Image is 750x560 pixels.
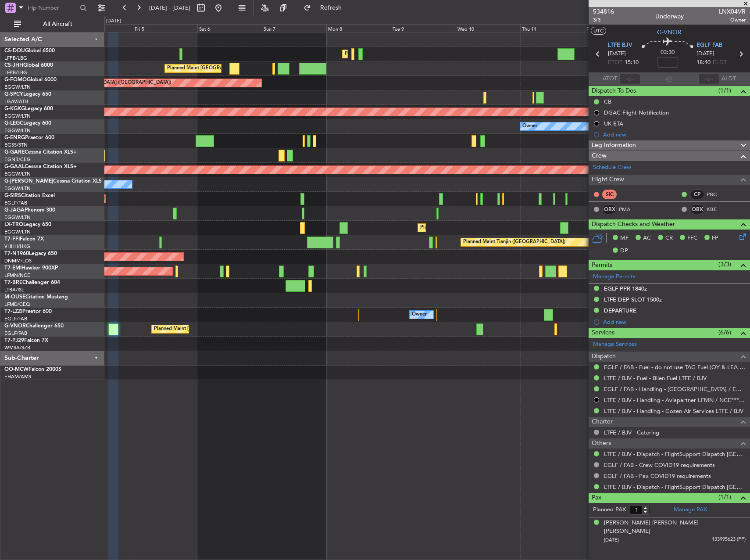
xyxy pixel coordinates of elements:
a: OO-MCWFalcon 2000S [4,367,61,372]
div: Tue 9 [391,24,455,32]
button: All Aircraft [10,17,95,31]
div: Wed 10 [456,24,520,32]
a: EGLF / FAB - Handling - [GEOGRAPHIC_DATA] / EGLF / FAB [604,385,746,393]
span: G-LEGC [4,121,23,126]
span: LTFE BJV [608,41,632,50]
span: (1/1) [718,492,731,502]
div: Fri 12 [585,24,649,32]
a: EGLF / FAB - Crew COVID19 requirements [604,461,715,469]
a: LFPB/LBG [4,55,27,61]
span: 18:40 [696,58,711,67]
div: Planned Maint [GEOGRAPHIC_DATA] ([GEOGRAPHIC_DATA]) [154,323,292,336]
a: G-FOMOGlobal 6000 [4,77,57,83]
a: EGGW/LTN [4,127,31,134]
span: G-SIRS [4,193,21,198]
a: G-ENRGPraetor 600 [4,135,54,140]
span: ELDT [713,58,727,67]
a: LTFE / BJV - Handling - Gozen Air Services LTFE / BJV [604,407,743,415]
a: LTFE / BJV - Fuel - Bilen Fuel LTFE / BJV [604,374,707,382]
div: [PERSON_NAME] [PERSON_NAME] [PERSON_NAME] [604,519,746,536]
a: LFMD/CEQ [4,301,30,308]
span: [DATE] [696,50,714,58]
a: LTBA/ISL [4,287,24,293]
span: ATOT [603,75,617,83]
div: Sun 7 [262,24,326,32]
input: --:-- [619,74,640,84]
span: G-VNOR [657,28,682,37]
span: [DATE] - [DATE] [149,4,190,12]
div: Add new [603,318,746,326]
a: LX-TROLegacy 650 [4,222,51,227]
a: EGGW/LTN [4,171,31,177]
a: EGLF/FAB [4,200,27,206]
span: EGLF FAB [696,41,722,50]
a: LTFE / BJV - Dispatch - FlightSupport Dispatch [GEOGRAPHIC_DATA] [604,450,746,458]
span: [DATE] [604,537,619,543]
span: Dispatch To-Dos [592,86,636,96]
div: Mon 8 [326,24,391,32]
a: Manage Permits [593,273,636,281]
span: (6/6) [718,328,731,337]
span: All Aircraft [23,21,93,27]
div: - - [619,190,639,198]
span: Charter [592,417,613,427]
span: Services [592,328,614,338]
span: T7-FFI [4,237,20,242]
span: 534816 [593,7,614,16]
span: CR [665,234,673,243]
span: G-VNOR [4,323,26,329]
a: Schedule Crew [593,163,631,172]
div: DGAC Flight Notification [604,109,669,116]
a: EGLF / FAB - Pax COVID19 requirements [604,472,711,480]
div: SIC [602,190,617,199]
div: Planned Maint [GEOGRAPHIC_DATA] ([GEOGRAPHIC_DATA]) [167,62,305,75]
span: G-ENRG [4,135,25,140]
span: [DATE] [608,50,626,58]
span: LNX04VR [719,7,746,16]
button: Refresh [300,1,352,15]
div: Planned Maint Tianjin ([GEOGRAPHIC_DATA]) [463,236,565,249]
a: EGSS/STN [4,142,28,148]
a: T7-LZZIPraetor 600 [4,309,52,314]
span: T7-PJ29 [4,338,24,343]
div: DEPARTURE [604,307,636,314]
span: 03:30 [661,48,675,57]
a: G-GARECessna Citation XLS+ [4,150,77,155]
a: T7-N1960Legacy 650 [4,251,57,256]
a: CS-DOUGlobal 6500 [4,48,55,54]
a: EHAM/AMS [4,373,31,380]
div: Planned Maint [GEOGRAPHIC_DATA] ([GEOGRAPHIC_DATA]) [345,47,483,61]
a: EGGW/LTN [4,185,31,192]
a: G-SIRSCitation Excel [4,193,55,198]
div: Thu 11 [520,24,585,32]
div: [DATE] [106,18,121,25]
span: G-JAGA [4,208,25,213]
a: T7-FFIFalcon 7X [4,237,44,242]
a: EGGW/LTN [4,84,31,90]
div: Add new [603,131,746,138]
span: (3/3) [718,260,731,269]
a: LFMN/NCE [4,272,30,279]
span: G-GARE [4,150,25,155]
span: G-SPCY [4,92,23,97]
span: 15:10 [625,58,639,67]
div: Sat 6 [197,24,262,32]
input: Trip Number [27,1,77,14]
label: Planned PAX [593,506,626,514]
span: Flight Crew [592,175,624,185]
a: EGGW/LTN [4,214,31,221]
span: ETOT [608,58,622,67]
a: G-[PERSON_NAME]Cessna Citation XLS [4,179,102,184]
a: EGNR/CEG [4,156,31,163]
span: Pax [592,493,601,503]
span: Owner [719,16,746,24]
a: EGLF / FAB - Fuel - do not use TAG Fuel (OY & LEA only) EGLF / FAB [604,363,746,371]
a: T7-BREChallenger 604 [4,280,60,285]
a: T7-PJ29Falcon 7X [4,338,48,343]
a: EGLF/FAB [4,330,27,337]
div: UK ETA [604,120,623,127]
span: T7-N1960 [4,251,29,256]
span: Others [592,438,611,449]
a: PBC [707,190,726,198]
div: Planned Maint Dusseldorf [420,221,478,234]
